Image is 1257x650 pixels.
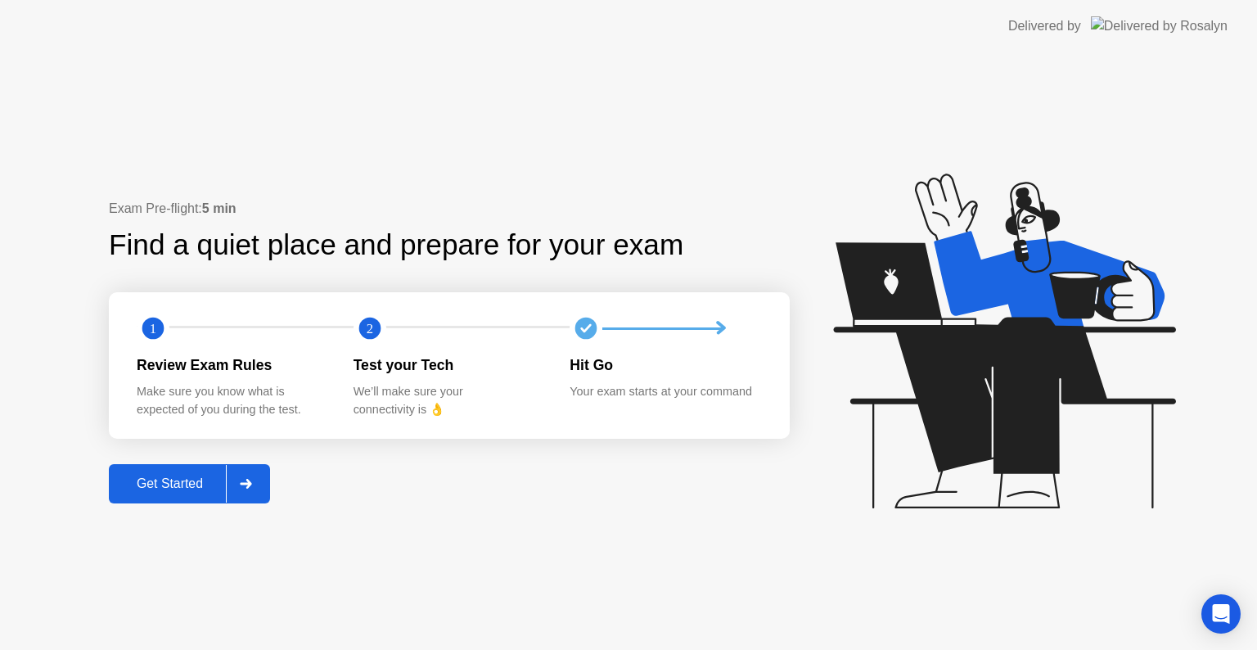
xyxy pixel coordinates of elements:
[150,321,156,336] text: 1
[109,199,790,219] div: Exam Pre-flight:
[354,354,544,376] div: Test your Tech
[1091,16,1228,35] img: Delivered by Rosalyn
[137,383,327,418] div: Make sure you know what is expected of you during the test.
[1201,594,1241,634] div: Open Intercom Messenger
[202,201,237,215] b: 5 min
[367,321,373,336] text: 2
[1008,16,1081,36] div: Delivered by
[109,464,270,503] button: Get Started
[570,383,760,401] div: Your exam starts at your command
[354,383,544,418] div: We’ll make sure your connectivity is 👌
[109,223,686,267] div: Find a quiet place and prepare for your exam
[570,354,760,376] div: Hit Go
[114,476,226,491] div: Get Started
[137,354,327,376] div: Review Exam Rules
